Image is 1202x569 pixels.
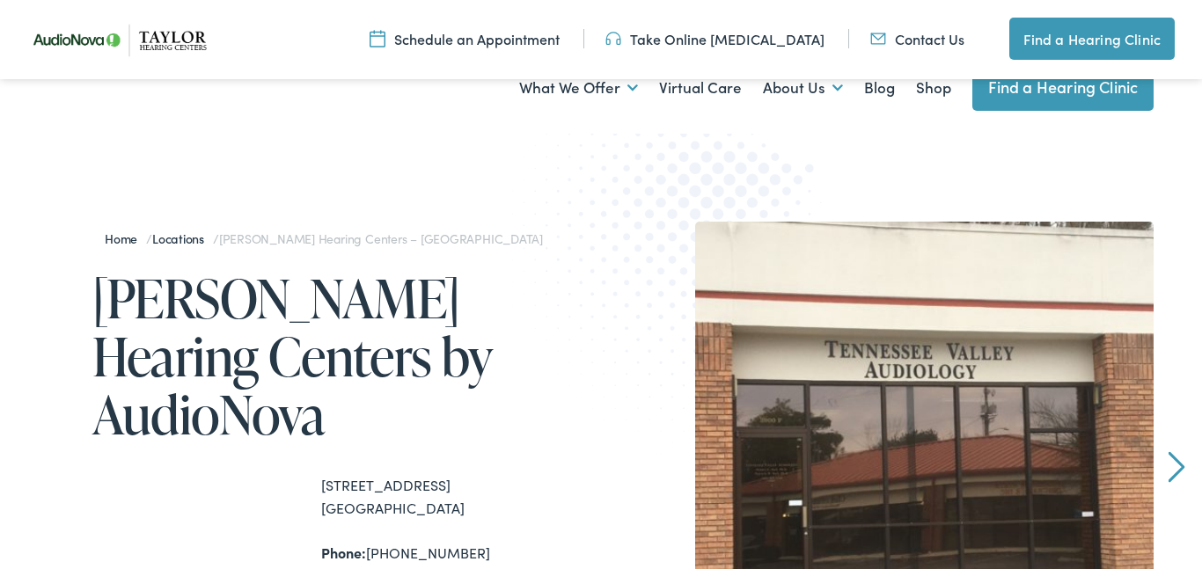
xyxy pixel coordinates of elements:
[519,55,638,120] a: What We Offer
[605,29,621,48] img: utility icon
[370,29,385,48] img: utility icon
[864,55,895,120] a: Blog
[870,29,964,48] a: Contact Us
[870,29,886,48] img: utility icon
[105,230,543,247] span: / /
[916,55,951,120] a: Shop
[321,474,601,519] div: [STREET_ADDRESS] [GEOGRAPHIC_DATA]
[972,63,1154,111] a: Find a Hearing Clinic
[659,55,742,120] a: Virtual Care
[605,29,825,48] a: Take Online [MEDICAL_DATA]
[105,230,146,247] a: Home
[92,269,601,443] h1: [PERSON_NAME] Hearing Centers by AudioNova
[763,55,843,120] a: About Us
[219,230,543,247] span: [PERSON_NAME] Hearing Centers – [GEOGRAPHIC_DATA]
[152,230,213,247] a: Locations
[1169,451,1185,483] a: Next
[1009,18,1175,60] a: Find a Hearing Clinic
[370,29,560,48] a: Schedule an Appointment
[321,543,366,562] strong: Phone:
